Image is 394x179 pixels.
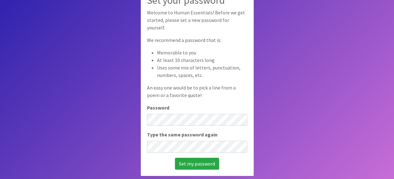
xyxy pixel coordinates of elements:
[147,104,169,111] label: Password
[175,158,219,170] input: Set my password
[147,131,218,138] label: Type the same password again
[147,84,247,99] p: An easy one would be to pick a line from a poem or a favorite quote!
[157,49,247,56] li: Memorable to you
[147,9,247,31] p: Welcome to Human Essentials! Before we get started, please set a new password for yourself.
[147,36,247,44] p: We recommend a password that is:
[157,64,247,79] li: Uses some mix of letters, punctuation, numbers, spaces, etc.
[157,56,247,64] li: At least 10 characters long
